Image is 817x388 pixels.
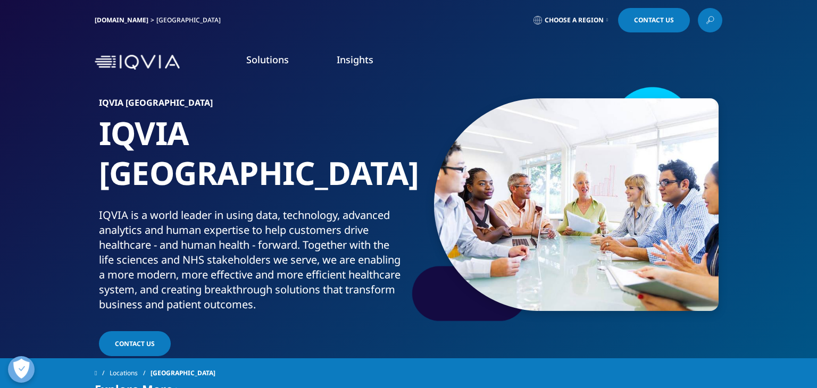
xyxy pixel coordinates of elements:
span: [GEOGRAPHIC_DATA] [151,364,215,383]
div: [GEOGRAPHIC_DATA] [156,16,225,24]
h6: IQVIA [GEOGRAPHIC_DATA] [99,98,405,113]
span: Choose a Region [545,16,604,24]
a: Contact Us [99,331,171,356]
span: Contact Us [115,339,155,348]
a: Insights [337,53,373,66]
a: Contact Us [618,8,690,32]
h1: IQVIA [GEOGRAPHIC_DATA] [99,113,405,208]
img: 361_team-collaborating-and-listening-to-ideas.jpg [434,98,719,311]
a: Locations [110,364,151,383]
div: IQVIA is a world leader in using data, technology, advanced analytics and human expertise to help... [99,208,405,312]
span: Contact Us [634,17,674,23]
nav: Primary [184,37,722,87]
a: Solutions [246,53,289,66]
button: Open Preferences [8,356,35,383]
a: [DOMAIN_NAME] [95,15,148,24]
img: IQVIA Healthcare Information Technology and Pharma Clinical Research Company [95,55,180,70]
